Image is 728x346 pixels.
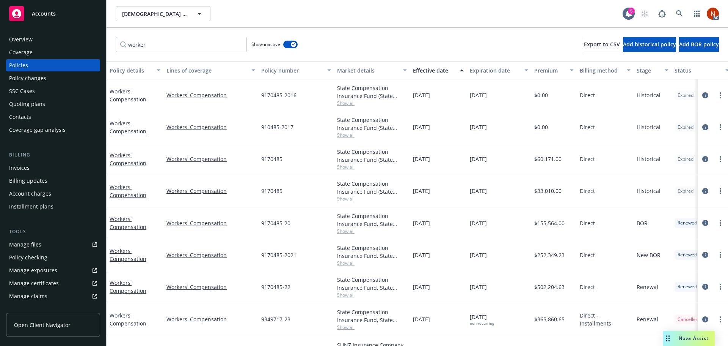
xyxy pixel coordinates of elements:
a: Account charges [6,188,100,200]
span: [DATE] [413,251,430,259]
div: Invoices [9,162,30,174]
span: Direct [580,123,595,131]
div: Stage [637,66,660,74]
span: $155,564.00 [534,219,565,227]
a: Workers' Compensation [110,120,146,135]
div: Policy details [110,66,152,74]
div: non-recurring [470,321,494,326]
a: Policies [6,59,100,71]
div: Expiration date [470,66,520,74]
a: Billing updates [6,175,100,187]
a: Workers' Compensation [166,123,255,131]
span: Add historical policy [623,41,676,48]
span: [DATE] [413,283,430,291]
span: Show all [337,228,407,234]
a: Manage exposures [6,264,100,276]
span: Direct [580,251,595,259]
span: Renewal [637,283,658,291]
span: [DATE] [470,251,487,259]
div: Contacts [9,111,31,123]
div: Effective date [413,66,455,74]
span: Direct [580,91,595,99]
span: Renewed [678,283,697,290]
span: Historical [637,123,661,131]
a: Workers' Compensation [166,91,255,99]
a: Coverage gap analysis [6,124,100,136]
span: [DATE] [413,91,430,99]
a: SSC Cases [6,85,100,97]
a: Policy checking [6,251,100,264]
span: Cancelled [678,316,698,323]
span: [DATE] [470,219,487,227]
a: circleInformation [701,218,710,228]
span: Show all [337,292,407,298]
span: Direct [580,155,595,163]
button: [DEMOGRAPHIC_DATA] & Management Placement Services [116,6,210,21]
div: Account charges [9,188,51,200]
div: Billing method [580,66,622,74]
span: Add BOR policy [679,41,719,48]
a: Manage BORs [6,303,100,315]
div: State Compensation Insurance Fund, State Compensation Insurance Fund (SCIF) [337,308,407,324]
div: State Compensation Insurance Fund (State Fund) [337,84,407,100]
div: Billing updates [9,175,47,187]
div: SSC Cases [9,85,35,97]
div: Manage certificates [9,277,59,289]
span: Expired [678,124,693,131]
div: State Compensation Insurance Fund (State Fund) [337,180,407,196]
a: circleInformation [701,315,710,324]
button: Stage [634,61,672,79]
span: Show all [337,100,407,106]
a: Installment plans [6,201,100,213]
div: Coverage gap analysis [9,124,66,136]
div: Manage claims [9,290,47,302]
a: Workers' Compensation [166,187,255,195]
span: [DATE] [470,155,487,163]
div: Market details [337,66,399,74]
a: Report a Bug [654,6,670,21]
div: Policies [9,59,28,71]
span: Renewed [678,220,697,226]
div: Tools [6,228,100,235]
div: 5 [628,8,635,14]
a: Workers' Compensation [166,251,255,259]
span: Historical [637,155,661,163]
a: Workers' Compensation [110,312,146,327]
div: Overview [9,33,33,46]
div: Installment plans [9,201,53,213]
button: Billing method [577,61,634,79]
span: Show all [337,132,407,138]
span: [DATE] [470,313,494,326]
a: more [716,123,725,132]
span: 9170485-2021 [261,251,297,259]
span: [DATE] [470,123,487,131]
span: New BOR [637,251,661,259]
div: Billing [6,151,100,159]
a: more [716,250,725,259]
div: Lines of coverage [166,66,247,74]
img: photo [707,8,719,20]
span: Expired [678,156,693,163]
button: Export to CSV [584,37,620,52]
a: circleInformation [701,91,710,100]
span: Show all [337,324,407,330]
a: more [716,186,725,196]
input: Filter by keyword... [116,37,247,52]
div: State Compensation Insurance Fund, State Compensation Insurance Fund (SCIF) [337,276,407,292]
span: Direct - Installments [580,311,631,327]
a: Workers' Compensation [166,155,255,163]
a: Workers' Compensation [110,152,146,167]
span: $365,860.65 [534,315,565,323]
div: Manage files [9,239,41,251]
a: Workers' Compensation [110,88,146,103]
span: Show all [337,260,407,266]
div: State Compensation Insurance Fund, State Compensation Insurance Fund (SCIF) [337,212,407,228]
span: Nova Assist [679,335,709,341]
span: Direct [580,283,595,291]
a: Workers' Compensation [166,315,255,323]
a: Contacts [6,111,100,123]
span: Expired [678,188,693,194]
span: Show all [337,196,407,202]
span: Direct [580,187,595,195]
button: Policy details [107,61,163,79]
